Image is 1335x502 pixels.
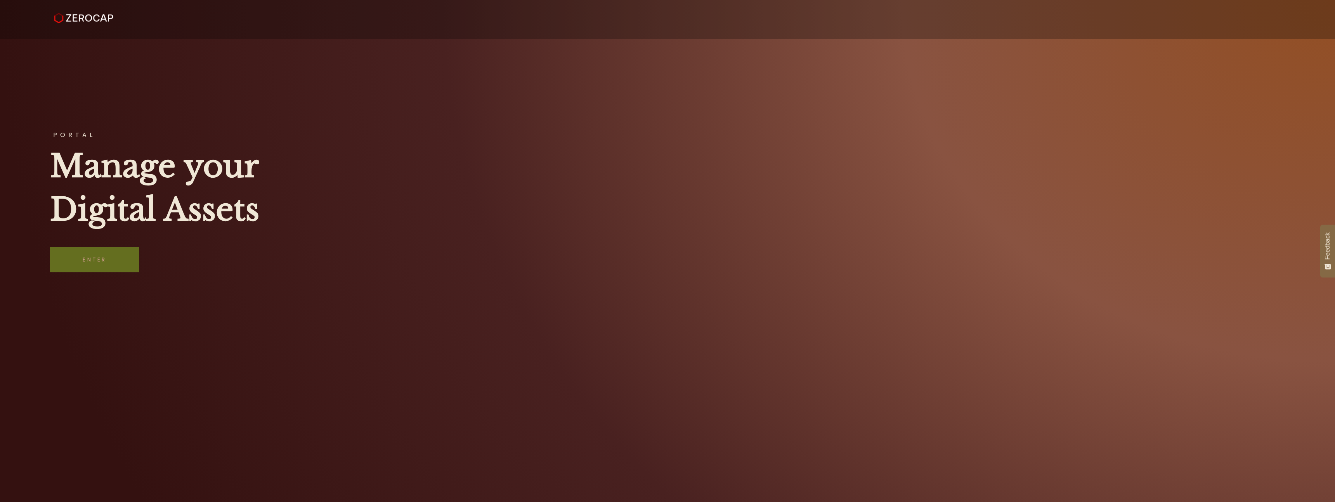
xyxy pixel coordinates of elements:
[54,13,113,24] img: ZeroCap
[1324,232,1331,260] span: Feedback
[50,144,1285,231] h1: Manage your Digital Assets
[50,132,1285,138] h3: PORTAL
[1320,225,1335,277] button: Feedback - Show survey
[50,247,139,272] a: Enter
